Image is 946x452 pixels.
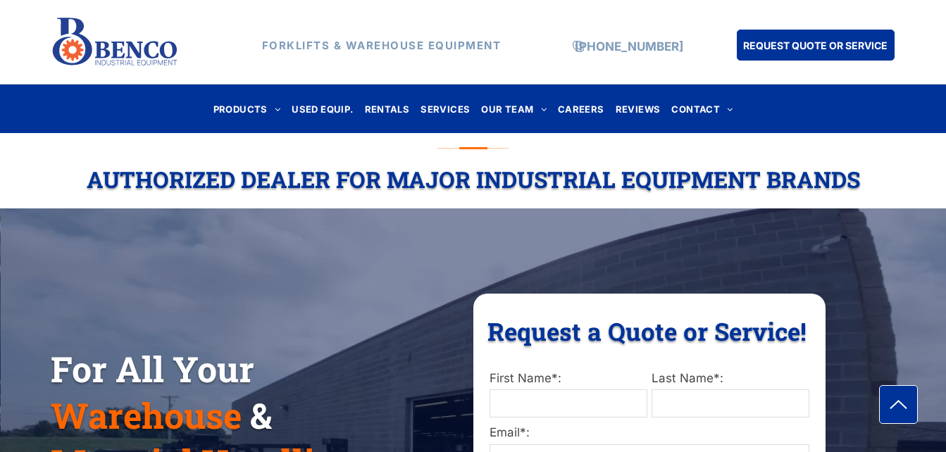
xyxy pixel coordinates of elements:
[652,370,809,388] label: Last Name*:
[610,99,666,118] a: REVIEWS
[415,99,475,118] a: SERVICES
[250,392,272,439] span: &
[208,99,287,118] a: PRODUCTS
[552,99,610,118] a: CAREERS
[286,99,359,118] a: USED EQUIP.
[487,315,807,347] span: Request a Quote or Service!
[87,164,860,194] span: Authorized Dealer For Major Industrial Equipment Brands
[743,32,888,58] span: REQUEST QUOTE OR SERVICE
[51,392,242,439] span: Warehouse
[490,370,647,388] label: First Name*:
[666,99,738,118] a: CONTACT
[51,346,254,392] span: For All Your
[490,424,809,442] label: Email*:
[359,99,416,118] a: RENTALS
[737,30,895,61] a: REQUEST QUOTE OR SERVICE
[262,39,502,52] strong: FORKLIFTS & WAREHOUSE EQUIPMENT
[575,39,683,54] a: [PHONE_NUMBER]
[475,99,552,118] a: OUR TEAM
